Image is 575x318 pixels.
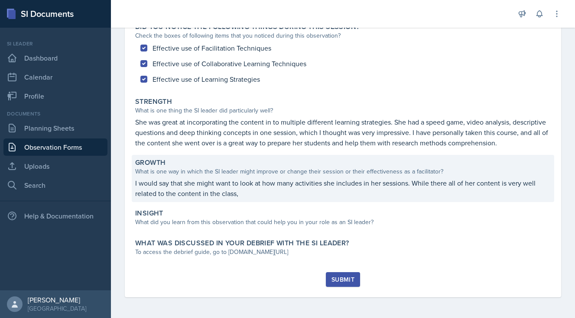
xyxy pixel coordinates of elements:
a: Calendar [3,68,107,86]
div: To access the debrief guide, go to [DOMAIN_NAME][URL] [135,247,551,257]
p: She was great at incorporating the content in to multiple different learning strategies. She had ... [135,117,551,148]
button: Submit [326,272,360,287]
label: Insight [135,209,163,218]
label: What was discussed in your debrief with the SI Leader? [135,239,349,247]
label: Strength [135,97,172,106]
a: Uploads [3,157,107,175]
a: Planning Sheets [3,119,107,137]
div: [GEOGRAPHIC_DATA] [28,304,86,313]
a: Search [3,177,107,194]
div: Check the boxes of following items that you noticed during this observation? [135,31,551,40]
div: [PERSON_NAME] [28,296,86,304]
a: Observation Forms [3,138,107,156]
p: I would say that she might want to look at how many activities she includes in her sessions. Whil... [135,178,551,199]
div: Documents [3,110,107,118]
div: What did you learn from this observation that could help you in your role as an SI leader? [135,218,551,227]
div: Si leader [3,40,107,48]
div: Submit [331,276,354,283]
div: What is one way in which the SI leader might improve or change their session or their effectivene... [135,167,551,176]
label: Growth [135,158,166,167]
a: Profile [3,87,107,105]
div: What is one thing the SI leader did particularly well? [135,106,551,115]
div: Help & Documentation [3,207,107,225]
a: Dashboard [3,49,107,67]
